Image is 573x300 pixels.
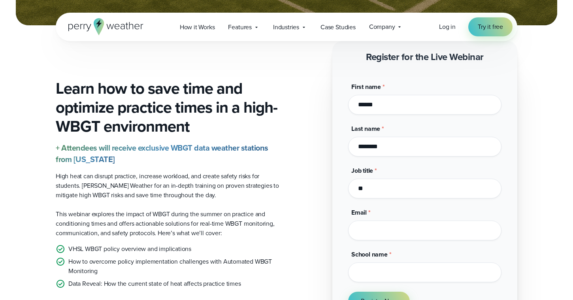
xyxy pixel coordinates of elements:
strong: + Attendees will receive exclusive WBGT data weather stations from [US_STATE] [56,142,268,165]
span: Case Studies [320,23,356,32]
a: Try it free [468,17,513,36]
span: Company [369,22,395,32]
span: Log in [439,22,456,31]
p: This webinar explores the impact of WBGT during the summer on practice and conditioning times and... [56,209,280,238]
a: How it Works [173,19,222,35]
p: High heat can disrupt practice, increase workload, and create safety risks for students. [PERSON_... [56,172,280,200]
span: How it Works [180,23,215,32]
strong: Register for the Live Webinar [366,50,484,64]
p: How to overcome policy implementation challenges with Automated WBGT Monitoring [68,257,280,276]
span: School name [351,250,388,259]
h3: Learn how to save time and optimize practice times in a high-WBGT environment [56,79,280,136]
a: Case Studies [314,19,362,35]
a: Log in [439,22,456,32]
p: VHSL WBGT policy overview and implications [68,244,191,254]
p: Data Reveal: How the current state of heat affects practice times [68,279,241,289]
span: Industries [273,23,299,32]
span: Try it free [478,22,503,32]
span: First name [351,82,381,91]
span: Features [228,23,251,32]
span: Last name [351,124,380,133]
span: Email [351,208,367,217]
span: Job title [351,166,373,175]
